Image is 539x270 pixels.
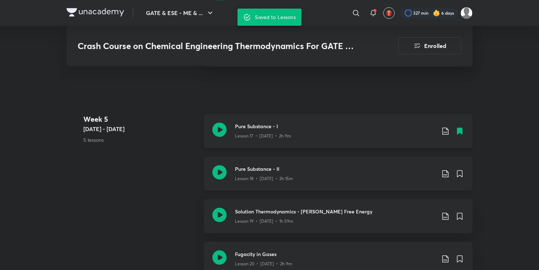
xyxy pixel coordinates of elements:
[204,114,473,156] a: Pure Substance - ILesson 17 • [DATE] • 2h 9m
[204,199,473,242] a: Solution Thermodynamics - [PERSON_NAME] Free EnergyLesson 19 • [DATE] • 1h 59m
[433,9,440,16] img: streak
[383,7,395,19] button: avatar
[235,208,436,215] h3: Solution Thermodynamics - [PERSON_NAME] Free Energy
[235,218,294,225] p: Lesson 19 • [DATE] • 1h 59m
[84,125,198,133] h5: [DATE] - [DATE]
[67,8,124,18] a: Company Logo
[461,7,473,19] img: Sujay Saha
[235,165,436,173] h3: Pure Substance - II
[235,133,291,139] p: Lesson 17 • [DATE] • 2h 9m
[84,114,198,125] h4: Week 5
[235,122,436,130] h3: Pure Substance - I
[204,156,473,199] a: Pure Substance - IILesson 18 • [DATE] • 2h 15m
[235,261,293,267] p: Lesson 20 • [DATE] • 2h 9m
[67,8,124,16] img: Company Logo
[142,6,219,20] button: GATE & ESE - ME & ...
[235,175,293,182] p: Lesson 18 • [DATE] • 2h 15m
[398,37,461,54] button: Enrolled
[255,11,296,24] div: Saved to Lessons
[78,41,358,51] h3: Crash Course on Chemical Engineering Thermodynamics For GATE & PSUs 2025
[84,136,198,144] p: 5 lessons
[386,10,392,16] img: avatar
[235,250,436,258] h3: Fugacity in Gases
